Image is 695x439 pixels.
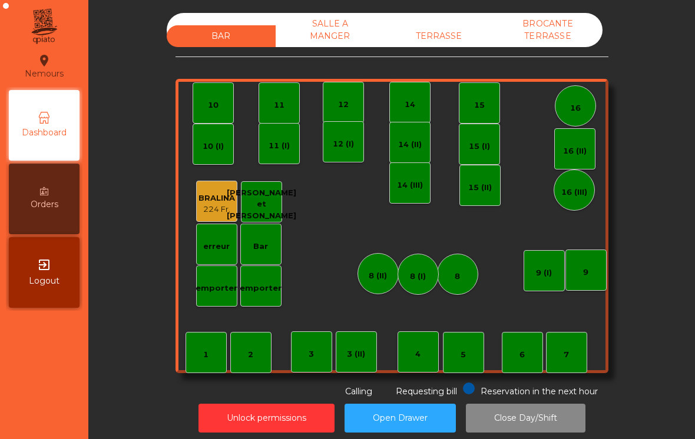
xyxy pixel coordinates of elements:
[208,99,219,111] div: 10
[405,99,415,111] div: 14
[583,267,588,278] div: 9
[253,241,268,252] div: Bar
[167,25,276,47] div: BAR
[309,348,314,360] div: 3
[333,138,354,150] div: 12 (I)
[203,349,208,361] div: 1
[455,271,460,282] div: 8
[396,386,457,397] span: Requesting bill
[37,54,51,68] i: location_on
[203,141,224,152] div: 10 (I)
[345,386,372,397] span: Calling
[570,102,581,114] div: 16
[29,6,58,47] img: qpiato
[481,386,598,397] span: Reservation in the next hour
[385,25,494,47] div: TERRASSE
[198,192,235,204] div: BRALINA
[276,13,385,47] div: SALLE A MANGER
[198,204,235,215] div: 224 Fr.
[397,179,423,191] div: 14 (III)
[347,348,365,360] div: 3 (II)
[494,13,603,47] div: BROCANTE TERRASSE
[274,99,284,111] div: 11
[474,99,485,111] div: 15
[369,270,387,282] div: 8 (II)
[37,258,51,272] i: exit_to_app
[25,52,64,81] div: Nemours
[536,267,552,279] div: 9 (I)
[29,275,59,287] span: Logout
[198,404,335,433] button: Unlock permissions
[466,404,585,433] button: Close Day/Shift
[338,99,349,111] div: 12
[564,349,569,361] div: 7
[410,271,426,282] div: 8 (I)
[469,141,490,152] div: 15 (I)
[519,349,525,361] div: 6
[196,282,237,294] div: emporter
[240,282,282,294] div: emporter
[561,187,587,198] div: 16 (III)
[269,140,290,152] div: 11 (I)
[31,198,58,211] span: Orders
[415,348,421,360] div: 4
[22,127,67,139] span: Dashboard
[461,349,466,361] div: 5
[468,182,492,194] div: 15 (II)
[248,349,253,361] div: 2
[227,187,296,222] div: [PERSON_NAME] et [PERSON_NAME]
[345,404,456,433] button: Open Drawer
[398,139,422,151] div: 14 (II)
[203,241,230,252] div: erreur
[563,145,587,157] div: 16 (II)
